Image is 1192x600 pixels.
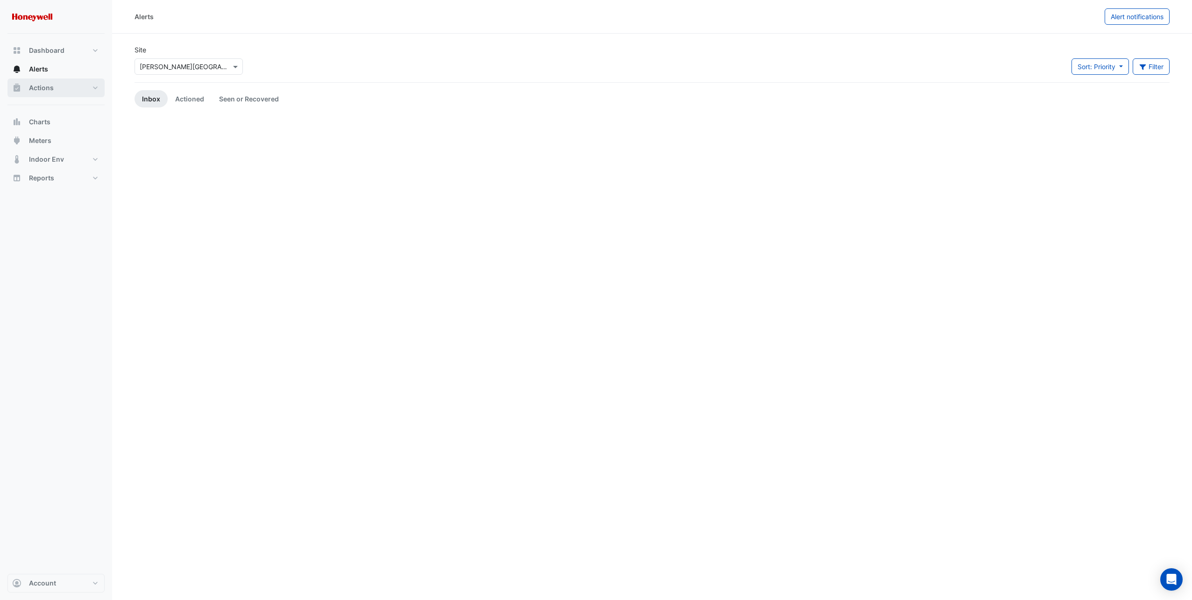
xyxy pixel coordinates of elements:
a: Inbox [135,90,168,107]
img: Company Logo [11,7,53,26]
button: Reports [7,169,105,187]
button: Indoor Env [7,150,105,169]
span: Alert notifications [1111,13,1164,21]
div: Open Intercom Messenger [1160,568,1183,591]
span: Meters [29,136,51,145]
span: Charts [29,117,50,127]
button: Meters [7,131,105,150]
app-icon: Charts [12,117,21,127]
span: Dashboard [29,46,64,55]
app-icon: Alerts [12,64,21,74]
button: Actions [7,79,105,97]
div: Alerts [135,12,154,21]
button: Sort: Priority [1071,58,1129,75]
span: Reports [29,173,54,183]
a: Seen or Recovered [212,90,286,107]
span: Sort: Priority [1078,63,1115,71]
span: Alerts [29,64,48,74]
label: Site [135,45,146,55]
button: Account [7,574,105,593]
app-icon: Reports [12,173,21,183]
span: Indoor Env [29,155,64,164]
app-icon: Indoor Env [12,155,21,164]
span: Actions [29,83,54,93]
button: Alerts [7,60,105,79]
span: Account [29,579,56,588]
button: Dashboard [7,41,105,60]
app-icon: Meters [12,136,21,145]
app-icon: Actions [12,83,21,93]
button: Filter [1133,58,1170,75]
app-icon: Dashboard [12,46,21,55]
button: Alert notifications [1105,8,1170,25]
button: Charts [7,113,105,131]
a: Actioned [168,90,212,107]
